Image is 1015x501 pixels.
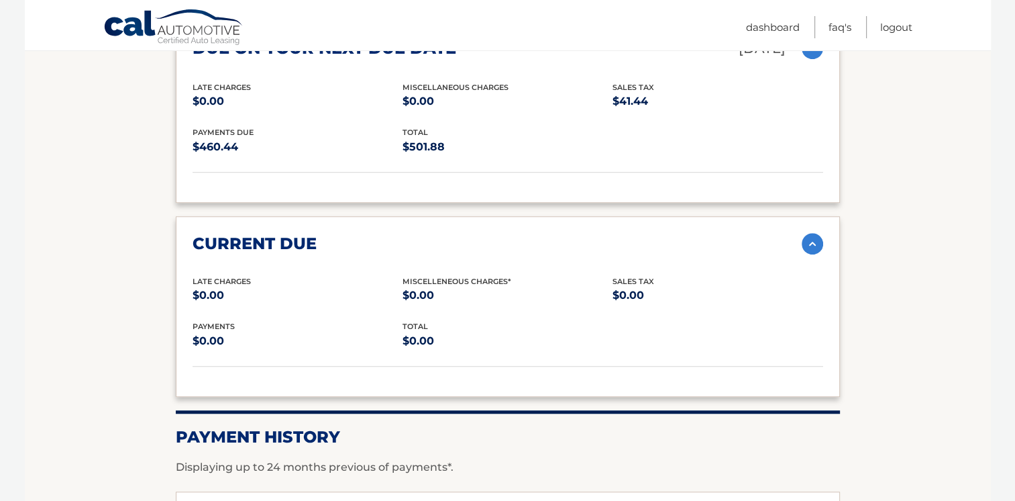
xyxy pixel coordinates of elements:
[403,138,612,156] p: $501.88
[746,16,800,38] a: Dashboard
[802,233,823,255] img: accordion-active.svg
[612,286,822,305] p: $0.00
[176,427,840,447] h2: Payment History
[193,234,317,254] h2: current due
[403,286,612,305] p: $0.00
[403,322,428,331] span: total
[612,277,654,286] span: Sales Tax
[612,83,654,92] span: Sales Tax
[403,92,612,111] p: $0.00
[193,83,251,92] span: Late Charges
[193,286,403,305] p: $0.00
[403,128,428,137] span: total
[193,332,403,351] p: $0.00
[612,92,822,111] p: $41.44
[193,322,235,331] span: payments
[880,16,912,38] a: Logout
[403,277,511,286] span: Miscelleneous Charges*
[193,92,403,111] p: $0.00
[829,16,851,38] a: FAQ's
[176,459,840,475] p: Displaying up to 24 months previous of payments*.
[403,83,509,92] span: Miscellaneous Charges
[193,277,251,286] span: Late Charges
[193,128,254,137] span: Payments Due
[403,332,612,351] p: $0.00
[193,138,403,156] p: $460.44
[103,9,244,48] a: Cal Automotive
